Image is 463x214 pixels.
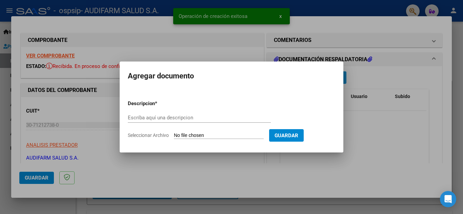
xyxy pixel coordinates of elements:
h2: Agregar documento [128,70,335,82]
p: Descripcion [128,100,190,108]
span: Seleccionar Archivo [128,133,169,138]
button: Guardar [269,129,304,142]
span: Guardar [275,133,298,139]
div: Open Intercom Messenger [440,191,456,207]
